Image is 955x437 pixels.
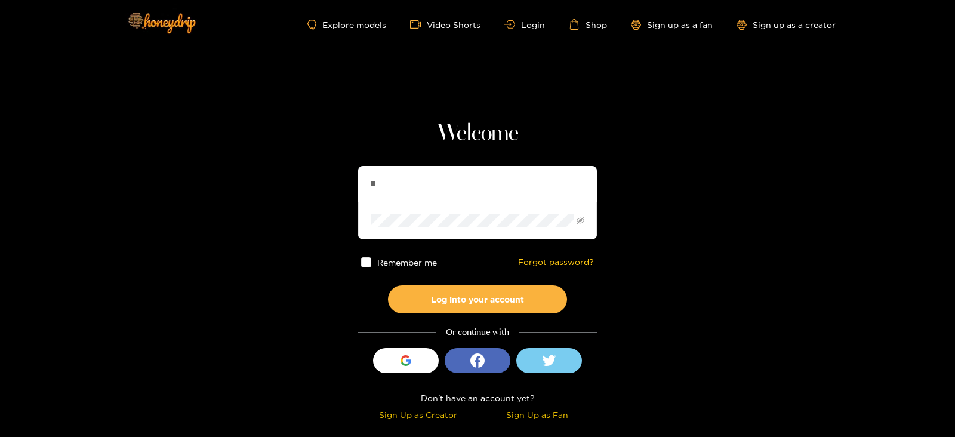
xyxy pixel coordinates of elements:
[358,119,597,148] h1: Welcome
[307,20,386,30] a: Explore models
[361,408,475,421] div: Sign Up as Creator
[569,19,607,30] a: Shop
[388,285,567,313] button: Log into your account
[377,258,437,267] span: Remember me
[577,217,584,224] span: eye-invisible
[410,19,480,30] a: Video Shorts
[480,408,594,421] div: Sign Up as Fan
[631,20,713,30] a: Sign up as a fan
[518,257,594,267] a: Forgot password?
[737,20,836,30] a: Sign up as a creator
[358,325,597,339] div: Or continue with
[504,20,545,29] a: Login
[410,19,427,30] span: video-camera
[358,391,597,405] div: Don't have an account yet?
